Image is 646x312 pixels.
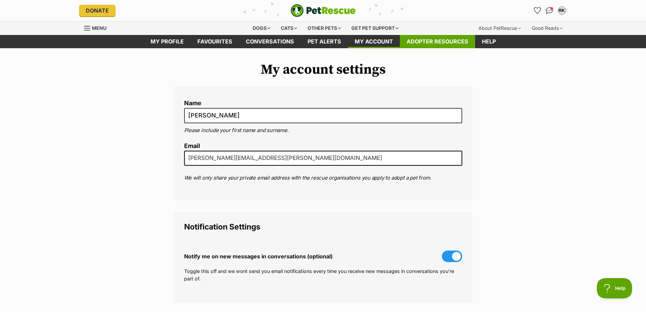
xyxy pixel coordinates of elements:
[546,7,553,14] img: chat-41dd97257d64d25036548639549fe6c8038ab92f7586957e7f3b1b290dea8141.svg
[544,5,555,16] a: Conversations
[174,212,472,303] fieldset: Notification Settings
[532,5,567,16] ul: Account quick links
[79,5,116,16] a: Donate
[184,143,462,150] label: Email
[174,62,472,77] h1: My account settings
[527,21,567,35] div: Good Reads
[559,7,565,14] div: RK
[248,21,275,35] div: Dogs
[303,21,346,35] div: Other pets
[348,35,400,48] a: My account
[191,35,239,48] a: Favourites
[556,5,567,16] button: My account
[301,35,348,48] a: Pet alerts
[184,253,333,259] span: Notify me on new messages in conversations (optional)
[92,25,106,31] span: Menu
[532,5,543,16] a: Favourites
[291,4,356,17] a: PetRescue
[474,21,526,35] div: About PetRescue
[184,127,462,134] p: Please include your first name and surname.
[276,21,302,35] div: Cats
[239,35,301,48] a: conversations
[400,35,475,48] a: Adopter resources
[84,21,111,34] a: Menu
[475,35,503,48] a: Help
[184,222,462,231] legend: Notification Settings
[291,4,356,17] img: logo-e224e6f780fb5917bec1dbf3a21bbac754714ae5b6737aabdf751b685950b380.svg
[347,21,403,35] div: Get pet support
[184,100,462,107] label: Name
[184,174,462,182] p: We will only share your private email address with the rescue organisations you apply to adopt a ...
[597,278,632,298] iframe: Help Scout Beacon - Open
[184,268,462,282] p: Toggle this off and we wont send you email notifications every time you receive new messages in c...
[144,35,191,48] a: My profile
